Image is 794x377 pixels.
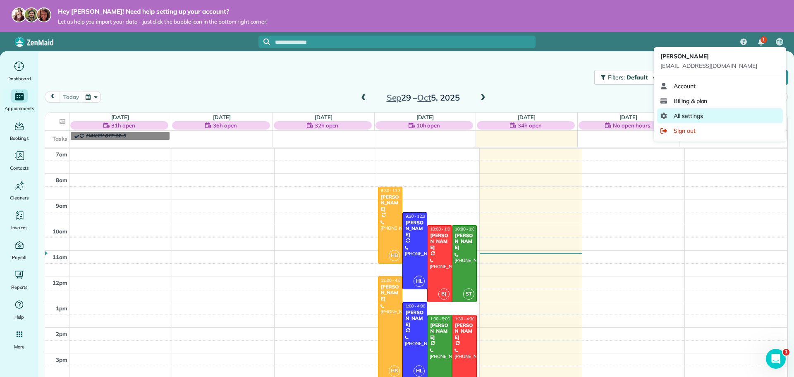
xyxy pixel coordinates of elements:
span: 12:00 - 4:00 [381,278,403,283]
a: Cleaners [3,179,35,202]
h2: 29 – 5, 2025 [371,93,475,102]
span: 10:00 - 1:00 [430,226,452,232]
span: BJ [438,288,450,300]
a: Payroll [3,238,35,262]
button: Focus search [258,38,270,45]
a: [DATE] [315,114,332,120]
span: 1:30 - 4:30 [455,316,475,322]
span: Help [14,313,24,321]
span: 7am [56,151,67,158]
a: Dashboard [3,60,35,83]
a: [DATE] [619,114,637,120]
a: Account [657,79,783,94]
span: Cleaners [10,194,29,202]
span: 9am [56,202,67,209]
span: 12pm [53,279,67,286]
iframe: Intercom live chat [766,349,786,369]
div: [PERSON_NAME] [405,310,425,327]
span: 10:00 - 1:00 [455,226,477,232]
a: All settings [657,108,783,123]
span: Contacts [10,164,29,172]
span: Reports [11,283,28,291]
span: Billing & plan [674,97,707,105]
span: [EMAIL_ADDRESS][DOMAIN_NAME] [660,62,757,70]
button: today [60,91,82,102]
span: 1pm [56,305,67,312]
span: All settings [674,112,703,120]
a: [DATE] [213,114,231,120]
span: [PERSON_NAME] [660,53,709,60]
span: TB [777,39,782,46]
span: 11am [53,254,67,260]
span: Sign out [674,127,696,135]
a: Reports [3,268,35,291]
span: More [14,343,24,351]
a: Billing & plan [657,94,783,108]
span: 10h open [416,121,440,130]
span: 36h open [213,121,237,130]
span: 9:30 - 12:30 [405,214,428,219]
span: HB [389,250,400,261]
div: [PERSON_NAME] [454,233,474,250]
div: [PERSON_NAME] [380,284,400,302]
span: 8am [56,177,67,183]
span: 1:00 - 4:00 [405,303,425,309]
span: ST [463,288,474,300]
button: Filters: Default [594,70,661,85]
div: [PERSON_NAME] [430,233,450,250]
span: HL [414,365,425,377]
span: Dashboard [7,74,31,83]
span: Let us help you import your data - just click the bubble icon in the bottom right corner! [58,18,268,25]
span: Default [627,74,648,81]
span: Appointments [5,104,34,113]
span: HB [389,365,400,377]
div: [PERSON_NAME] [405,220,425,238]
div: 1 unread notifications [752,33,770,51]
span: HAILEY OFF 12-5 [86,132,126,139]
strong: Hey [PERSON_NAME]! Need help setting up your account? [58,7,268,16]
div: [PERSON_NAME] [454,322,474,340]
span: No open hours [613,121,650,130]
span: 34h open [518,121,542,130]
span: 10am [53,228,67,235]
span: 31h open [111,121,135,130]
div: [PERSON_NAME] [380,194,400,212]
svg: Focus search [263,38,270,45]
span: Oct [417,92,431,103]
span: Sep [387,92,402,103]
span: HL [414,276,425,287]
span: 1:30 - 5:00 [430,316,450,322]
a: Appointments [3,89,35,113]
nav: Main [734,32,794,51]
span: Payroll [12,253,27,262]
div: [PERSON_NAME] [430,322,450,340]
img: jorge-587dff0eeaa6aab1f244e6dc62b8924c3b6ad411094392a53c71c6c4a576187d.jpg [24,7,39,22]
a: Filters: Default [590,70,661,85]
span: 32h open [315,121,339,130]
span: 1 [783,349,789,355]
span: Invoices [11,223,28,232]
img: maria-72a9807cf96188c08ef61303f053569d2e2a8a1cde33d635c8a3ac13582a053d.jpg [12,7,26,22]
a: [DATE] [111,114,129,120]
a: Invoices [3,209,35,232]
span: Account [674,82,696,90]
a: Help [3,298,35,321]
a: [DATE] [416,114,434,120]
span: 8:30 - 11:30 [381,188,403,193]
button: prev [45,91,60,102]
span: Bookings [10,134,29,142]
a: [DATE] [518,114,536,120]
span: 3pm [56,356,67,363]
span: 1 [762,36,765,43]
a: Bookings [3,119,35,142]
span: Filters: [608,74,625,81]
img: michelle-19f622bdf1676172e81f8f8fba1fb50e276960ebfe0243fe18214015130c80e4.jpg [36,7,51,22]
span: 2pm [56,331,67,337]
a: Contacts [3,149,35,172]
